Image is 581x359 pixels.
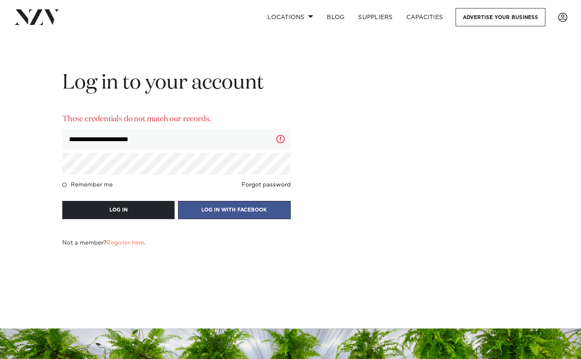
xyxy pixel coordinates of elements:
p: These credentials do not match our records. [62,114,291,125]
h2: Log in to your account [62,70,291,97]
a: SUPPLIERS [351,8,399,26]
h4: Remember me [71,181,113,188]
a: LOG IN WITH FACEBOOK [178,206,290,214]
a: Forgot password [242,181,291,188]
a: Locations [261,8,320,26]
h4: Not a member? . [62,239,145,246]
button: LOG IN [62,201,175,219]
img: nzv-logo.png [14,9,60,25]
a: BLOG [320,8,351,26]
a: Register here [106,240,144,246]
a: Capacities [400,8,450,26]
a: Advertise your business [456,8,545,26]
button: LOG IN WITH FACEBOOK [178,201,290,219]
